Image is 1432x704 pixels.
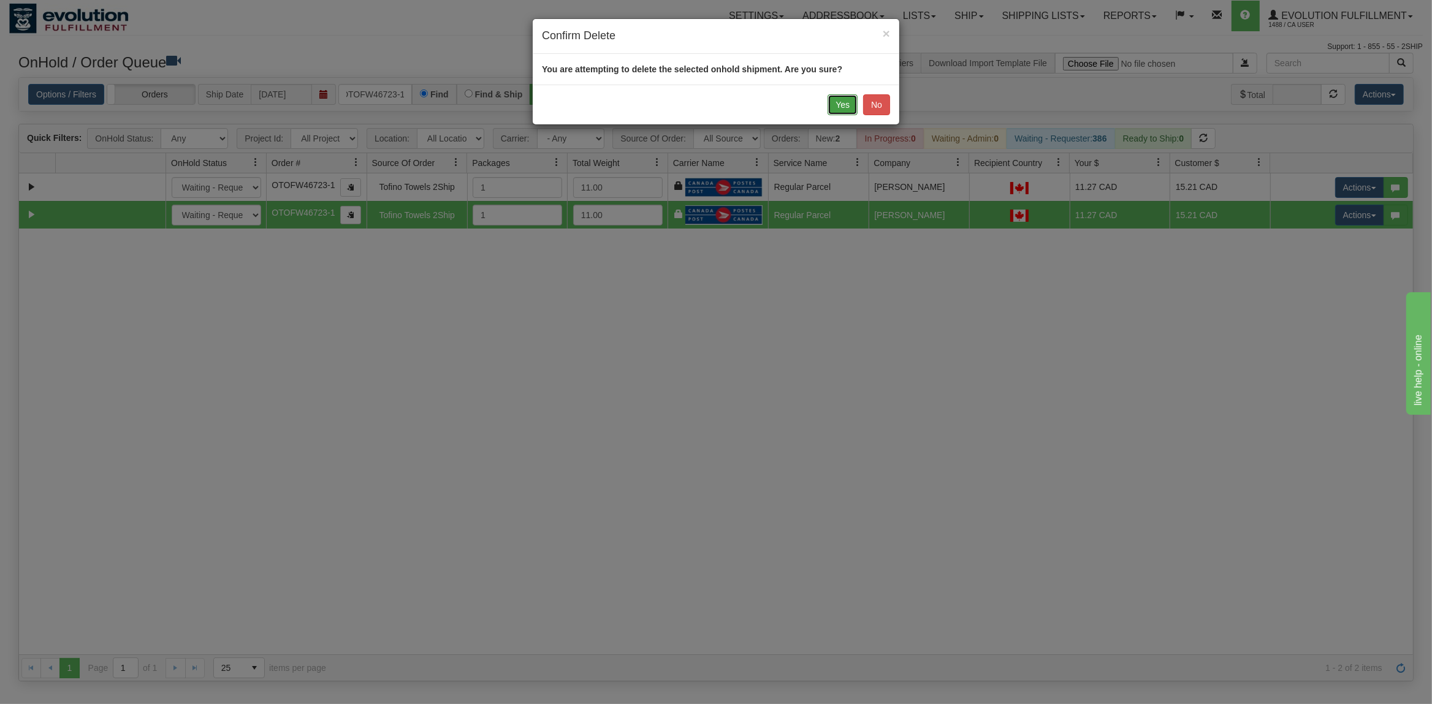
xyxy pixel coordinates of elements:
[863,94,890,115] button: No
[542,64,842,74] strong: You are attempting to delete the selected onhold shipment. Are you sure?
[1404,289,1431,414] iframe: chat widget
[828,94,858,115] button: Yes
[9,7,113,22] div: live help - online
[883,26,890,40] span: ×
[542,28,890,44] h4: Confirm Delete
[883,27,890,40] button: Close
